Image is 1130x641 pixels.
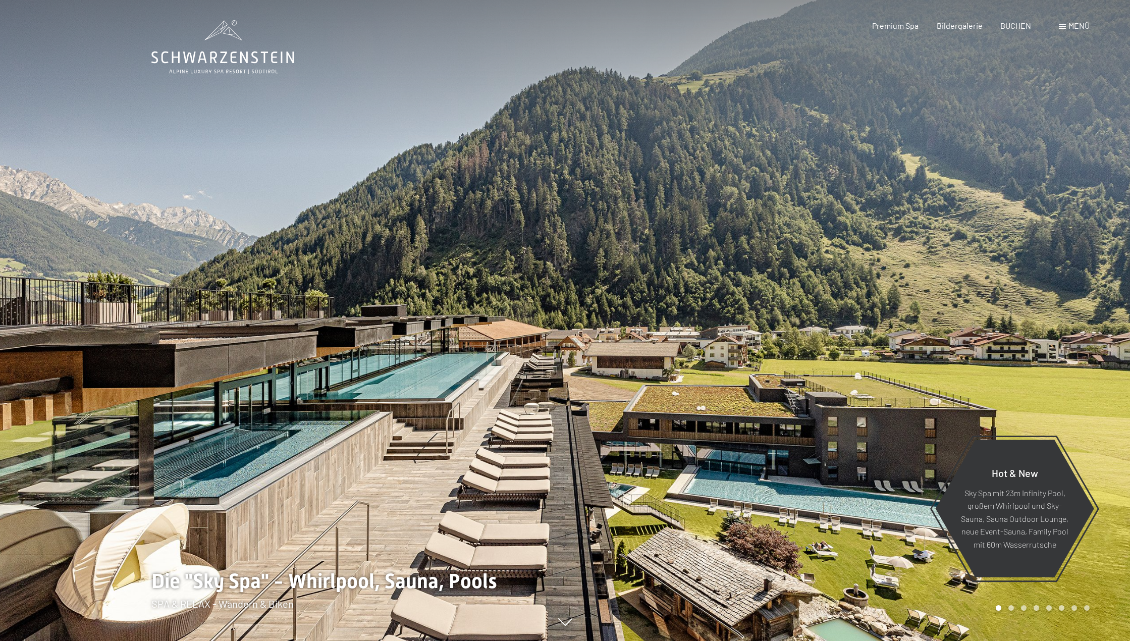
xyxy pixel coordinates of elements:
[1000,21,1031,30] a: BUCHEN
[872,21,919,30] a: Premium Spa
[937,21,983,30] a: Bildergalerie
[1034,605,1039,611] div: Carousel Page 4
[1084,605,1090,611] div: Carousel Page 8
[1071,605,1077,611] div: Carousel Page 7
[1046,605,1052,611] div: Carousel Page 5
[992,466,1038,478] span: Hot & New
[996,605,1001,611] div: Carousel Page 1 (Current Slide)
[1021,605,1027,611] div: Carousel Page 3
[960,486,1069,551] p: Sky Spa mit 23m Infinity Pool, großem Whirlpool und Sky-Sauna, Sauna Outdoor Lounge, neue Event-S...
[1059,605,1064,611] div: Carousel Page 6
[1008,605,1014,611] div: Carousel Page 2
[1068,21,1090,30] span: Menü
[992,605,1090,611] div: Carousel Pagination
[935,439,1095,578] a: Hot & New Sky Spa mit 23m Infinity Pool, großem Whirlpool und Sky-Sauna, Sauna Outdoor Lounge, ne...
